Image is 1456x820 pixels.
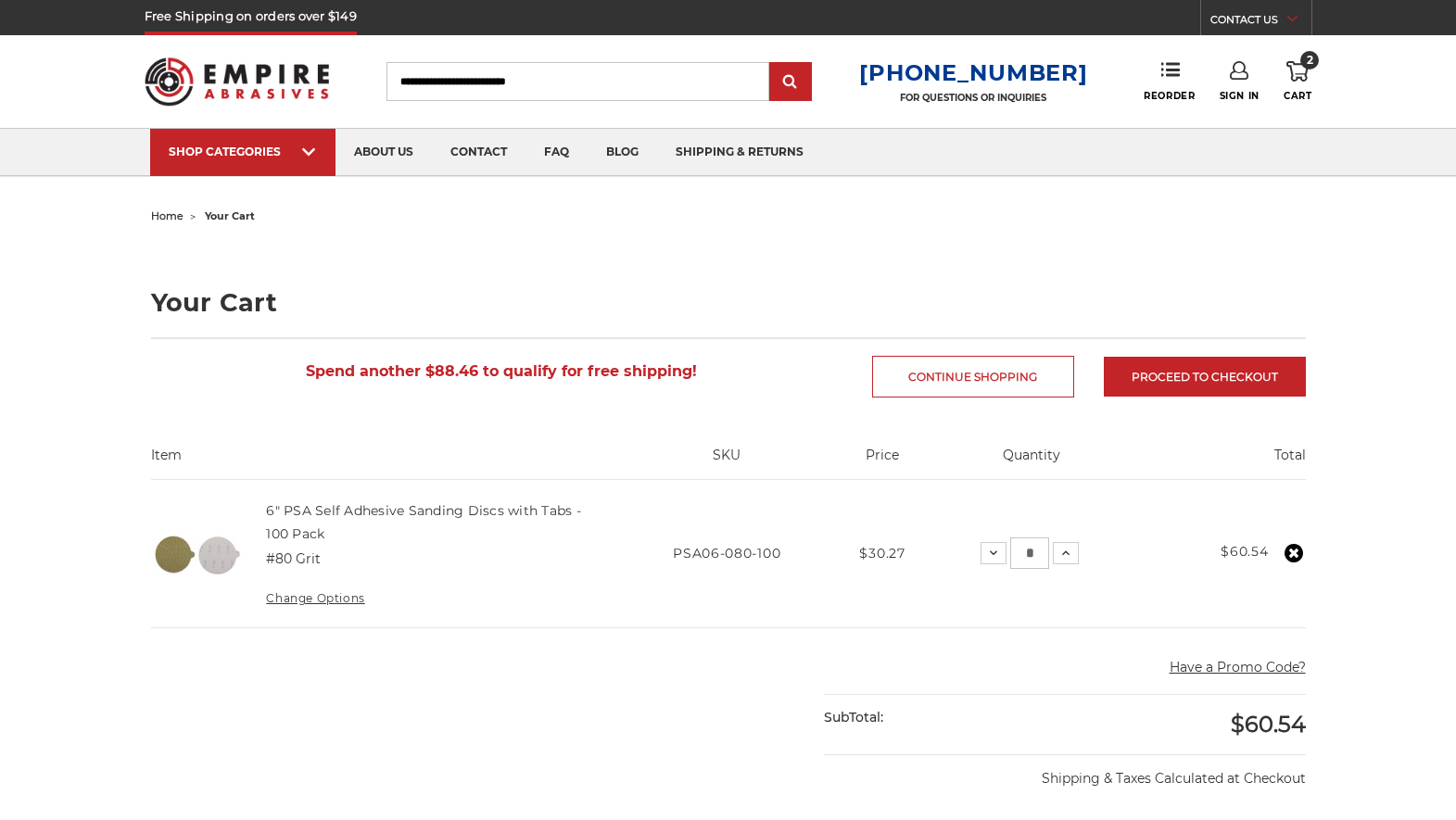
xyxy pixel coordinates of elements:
span: Sign In [1220,90,1260,102]
span: Spend another $88.46 to qualify for free shipping! [306,362,697,380]
p: Shipping & Taxes Calculated at Checkout [824,754,1305,788]
span: PSA06-080-100 [673,545,780,561]
th: Price [836,446,929,479]
a: home [151,209,184,222]
input: 6" PSA Self Adhesive Sanding Discs with Tabs - 100 Pack Quantity: [1010,537,1049,569]
dd: #80 Grit [266,549,321,569]
a: 6" PSA Self Adhesive Sanding Discs with Tabs - 100 Pack [266,502,581,541]
a: Proceed to checkout [1104,357,1306,397]
a: faq [525,129,588,176]
span: Cart [1284,90,1311,102]
img: Empire Abrasives [145,45,330,118]
button: Have a Promo Code? [1170,658,1306,677]
a: Continue Shopping [872,356,1074,397]
th: Item [151,446,618,479]
a: about us [336,129,432,176]
a: 2 Cart [1284,61,1311,102]
a: blog [588,129,657,176]
a: [PHONE_NUMBER] [859,59,1087,86]
a: CONTACT US [1210,9,1311,35]
a: contact [432,129,525,176]
a: Reorder [1144,61,1195,101]
span: 2 [1300,51,1319,69]
th: Total [1133,446,1305,479]
span: $30.27 [859,545,905,561]
div: SubTotal: [824,695,1065,740]
span: $60.54 [1231,711,1306,738]
img: 6 inch psa sanding disc [151,508,244,600]
h1: Your Cart [151,290,1306,315]
a: shipping & returns [657,129,822,176]
a: Change Options [266,591,364,605]
p: FOR QUESTIONS OR INQUIRIES [859,92,1087,104]
th: SKU [617,446,836,479]
div: SHOP CATEGORIES [169,145,317,158]
strong: $60.54 [1221,543,1268,560]
span: Reorder [1144,90,1195,102]
th: Quantity [929,446,1133,479]
input: Submit [772,64,809,101]
span: your cart [205,209,255,222]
